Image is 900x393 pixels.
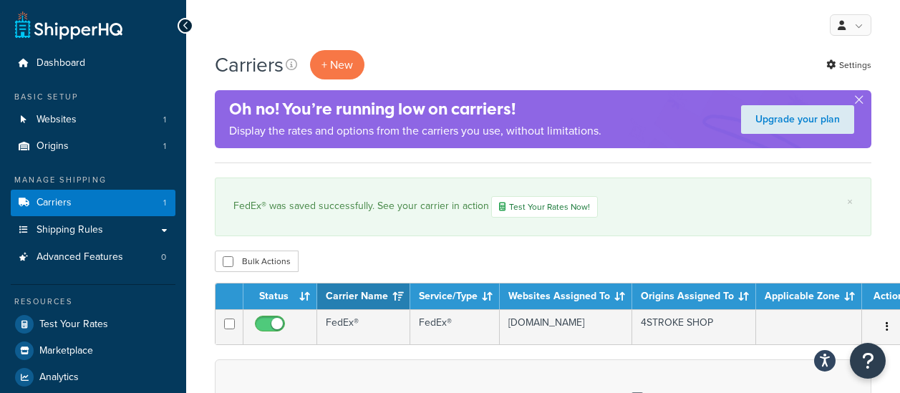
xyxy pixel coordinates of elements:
[163,197,166,209] span: 1
[11,244,175,271] a: Advanced Features 0
[632,283,756,309] th: Origins Assigned To: activate to sort column ascending
[215,251,299,272] button: Bulk Actions
[11,244,175,271] li: Advanced Features
[11,190,175,216] li: Carriers
[500,283,632,309] th: Websites Assigned To: activate to sort column ascending
[11,50,175,77] a: Dashboard
[163,140,166,152] span: 1
[37,197,72,209] span: Carriers
[11,190,175,216] a: Carriers 1
[215,51,284,79] h1: Carriers
[163,114,166,126] span: 1
[11,338,175,364] a: Marketplace
[37,140,69,152] span: Origins
[410,283,500,309] th: Service/Type: activate to sort column ascending
[229,121,601,141] p: Display the rates and options from the carriers you use, without limitations.
[410,309,500,344] td: FedEx®
[11,311,175,337] a: Test Your Rates
[11,133,175,160] li: Origins
[233,196,853,218] div: FedEx® was saved successfully. See your carrier in action
[11,217,175,243] a: Shipping Rules
[39,345,93,357] span: Marketplace
[243,283,317,309] th: Status: activate to sort column ascending
[491,196,598,218] a: Test Your Rates Now!
[11,364,175,390] a: Analytics
[11,296,175,308] div: Resources
[15,11,122,39] a: ShipperHQ Home
[741,105,854,134] a: Upgrade your plan
[11,91,175,103] div: Basic Setup
[317,283,410,309] th: Carrier Name: activate to sort column ascending
[39,319,108,331] span: Test Your Rates
[161,251,166,263] span: 0
[11,133,175,160] a: Origins 1
[847,196,853,208] a: ×
[500,309,632,344] td: [DOMAIN_NAME]
[756,283,862,309] th: Applicable Zone: activate to sort column ascending
[37,251,123,263] span: Advanced Features
[37,224,103,236] span: Shipping Rules
[37,114,77,126] span: Websites
[850,343,886,379] button: Open Resource Center
[826,55,871,75] a: Settings
[229,97,601,121] h4: Oh no! You’re running low on carriers!
[11,107,175,133] li: Websites
[39,372,79,384] span: Analytics
[632,309,756,344] td: 4STROKE SHOP
[11,107,175,133] a: Websites 1
[317,309,410,344] td: FedEx®
[11,174,175,186] div: Manage Shipping
[37,57,85,69] span: Dashboard
[310,50,364,79] button: + New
